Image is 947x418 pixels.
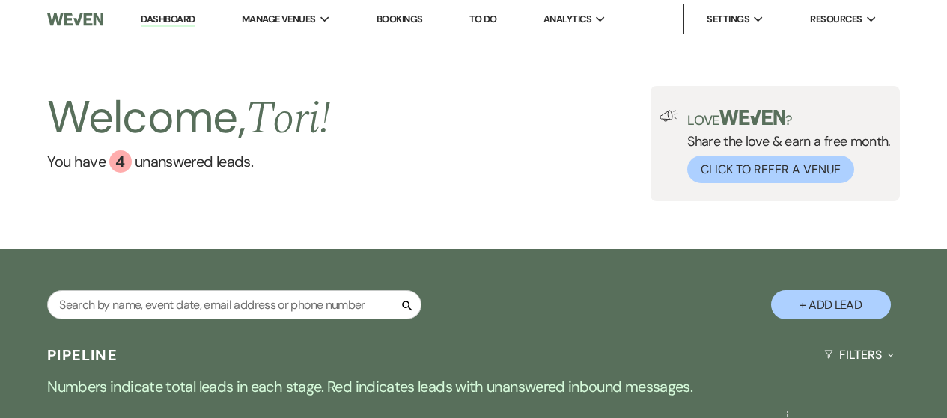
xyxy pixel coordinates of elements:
[47,4,103,35] img: Weven Logo
[719,110,786,125] img: weven-logo-green.svg
[141,13,195,27] a: Dashboard
[687,110,891,127] p: Love ?
[818,335,900,375] button: Filters
[543,12,591,27] span: Analytics
[810,12,862,27] span: Resources
[469,13,497,25] a: To Do
[47,86,330,150] h2: Welcome,
[377,13,423,25] a: Bookings
[660,110,678,122] img: loud-speaker-illustration.svg
[687,156,854,183] button: Click to Refer a Venue
[771,290,891,319] button: + Add Lead
[109,150,132,173] div: 4
[246,84,330,153] span: Tori !
[47,290,421,319] input: Search by name, event date, email address or phone number
[678,110,891,183] div: Share the love & earn a free month.
[707,12,749,27] span: Settings
[47,150,330,173] a: You have 4 unanswered leads.
[47,345,118,366] h3: Pipeline
[242,12,316,27] span: Manage Venues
